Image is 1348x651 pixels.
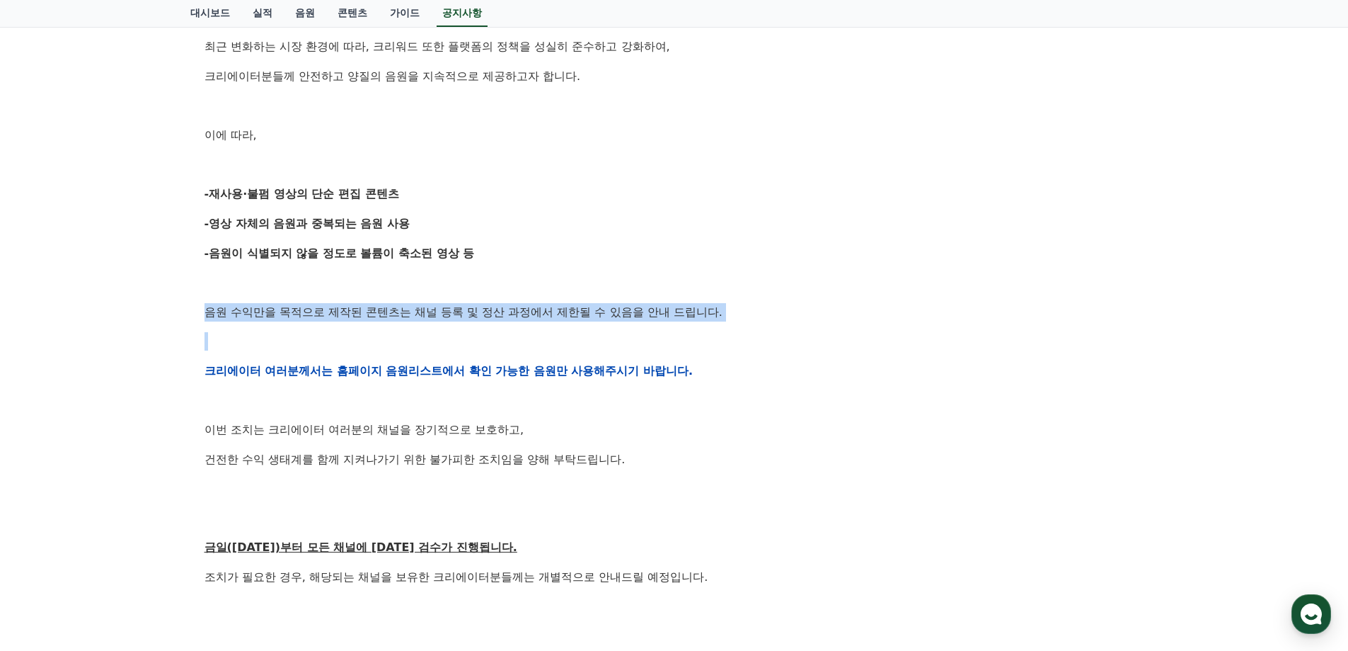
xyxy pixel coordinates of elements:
span: 홈 [45,470,53,482]
p: 건전한 수익 생태계를 함께 지켜나가기 위한 불가피한 조치임을 양해 부탁드립니다. [204,451,1144,469]
p: 조치가 필요한 경우, 해당되는 채널을 보유한 크리에이터분들께는 개별적으로 안내드릴 예정입니다. [204,568,1144,587]
strong: -영상 자체의 음원과 중복되는 음원 사용 [204,217,410,230]
p: 크리에이터분들께 안전하고 양질의 음원을 지속적으로 제공하고자 합니다. [204,67,1144,86]
strong: 크리에이터 여러분께서는 홈페이지 음원리스트에서 확인 가능한 음원만 사용해주시기 바랍니다. [204,364,693,378]
a: 대화 [93,449,183,485]
p: 최근 변화하는 시장 환경에 따라, 크리워드 또한 플랫폼의 정책을 성실히 준수하고 강화하여, [204,38,1144,56]
a: 홈 [4,449,93,485]
span: 설정 [219,470,236,482]
a: 설정 [183,449,272,485]
strong: -재사용·불펌 영상의 단순 편집 콘텐츠 [204,187,399,200]
u: 금일([DATE])부터 모든 채널에 [DATE] 검수가 진행됩니다. [204,540,517,554]
p: 음원 수익만을 목적으로 제작된 콘텐츠는 채널 등록 및 정산 과정에서 제한될 수 있음을 안내 드립니다. [204,303,1144,322]
p: 이에 따라, [204,126,1144,145]
span: 대화 [129,471,146,482]
p: 이번 조치는 크리에이터 여러분의 채널을 장기적으로 보호하고, [204,421,1144,439]
strong: -음원이 식별되지 않을 정도로 볼륨이 축소된 영상 등 [204,247,475,260]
